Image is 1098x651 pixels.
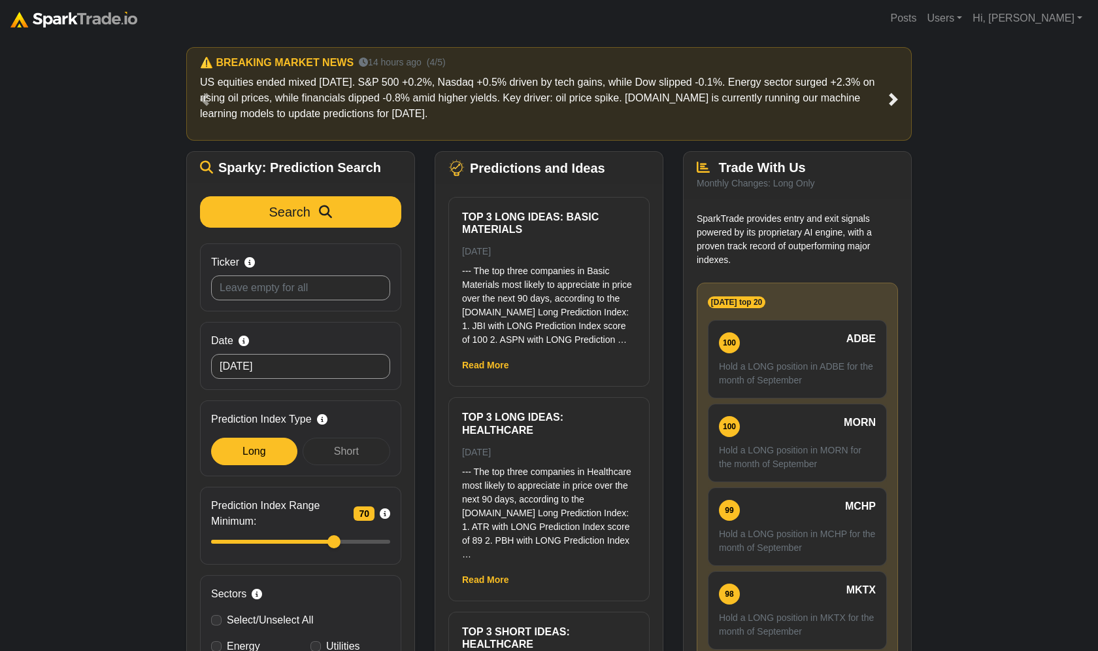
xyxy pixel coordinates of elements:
a: Read More [462,574,509,585]
span: Date [211,333,233,349]
span: [DATE] top 20 [708,296,765,308]
a: Read More [462,360,509,370]
span: Ticker [211,255,239,270]
small: [DATE] [462,246,491,256]
span: Predictions and Ideas [470,160,605,176]
small: Monthly Changes: Long Only [697,178,815,188]
p: --- The top three companies in Healthcare most likely to appreciate in price over the next 90 day... [462,465,636,561]
span: Sparky: Prediction Search [218,160,381,175]
button: Search [200,196,401,228]
span: Long [242,446,266,457]
div: Short [303,438,390,465]
small: (4/5) [427,56,446,69]
div: 98 [719,584,740,605]
p: SparkTrade provides entry and exit signals powered by its proprietary AI engine, with a proven tr... [697,212,898,267]
span: MKTX [846,582,876,598]
a: 100 MORN Hold a LONG position in MORN for the month of September [708,404,887,482]
h6: Top 3 Long ideas: Healthcare [462,411,636,436]
span: Prediction Index Type [211,412,312,427]
h6: Top 3 Short ideas: Healthcare [462,625,636,650]
span: MCHP [845,499,876,514]
p: Hold a LONG position in ADBE for the month of September [719,360,876,387]
div: 100 [719,332,740,353]
a: Top 3 Long ideas: Healthcare [DATE] --- The top three companies in Healthcare most likely to appr... [462,411,636,561]
div: 99 [719,500,740,521]
span: Short [334,446,359,457]
span: Sectors [211,586,246,602]
span: 70 [354,506,374,521]
a: 100 ADBE Hold a LONG position in ADBE for the month of September [708,320,887,398]
span: MORN [844,415,876,431]
a: Hi, [PERSON_NAME] [967,5,1088,31]
p: Hold a LONG position in MKTX for the month of September [719,611,876,639]
span: Search [269,205,310,219]
span: ADBE [846,331,876,347]
p: Hold a LONG position in MCHP for the month of September [719,527,876,555]
p: --- The top three companies in Basic Materials most likely to appreciate in price over the next 9... [462,264,636,347]
small: [DATE] [462,447,491,457]
input: Leave empty for all [211,275,390,300]
span: Trade With Us [719,160,806,175]
a: 99 MCHP Hold a LONG position in MCHP for the month of September [708,487,887,566]
h6: ⚠️ BREAKING MARKET NEWS [200,56,354,69]
a: 98 MKTX Hold a LONG position in MKTX for the month of September [708,571,887,650]
img: sparktrade.png [10,12,137,27]
small: 14 hours ago [359,56,422,69]
h6: Top 3 Long ideas: Basic Materials [462,211,636,236]
a: Users [922,5,967,31]
p: US equities ended mixed [DATE]. S&P 500 +0.2%, Nasdaq +0.5% driven by tech gains, while Dow slipp... [200,75,898,122]
span: Prediction Index Range Minimum: [211,498,348,529]
div: Long [211,438,297,465]
div: 100 [719,416,740,437]
a: Posts [885,5,922,31]
p: Hold a LONG position in MORN for the month of September [719,444,876,471]
span: Select/Unselect All [227,614,314,625]
a: Top 3 Long ideas: Basic Materials [DATE] --- The top three companies in Basic Materials most like... [462,211,636,347]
